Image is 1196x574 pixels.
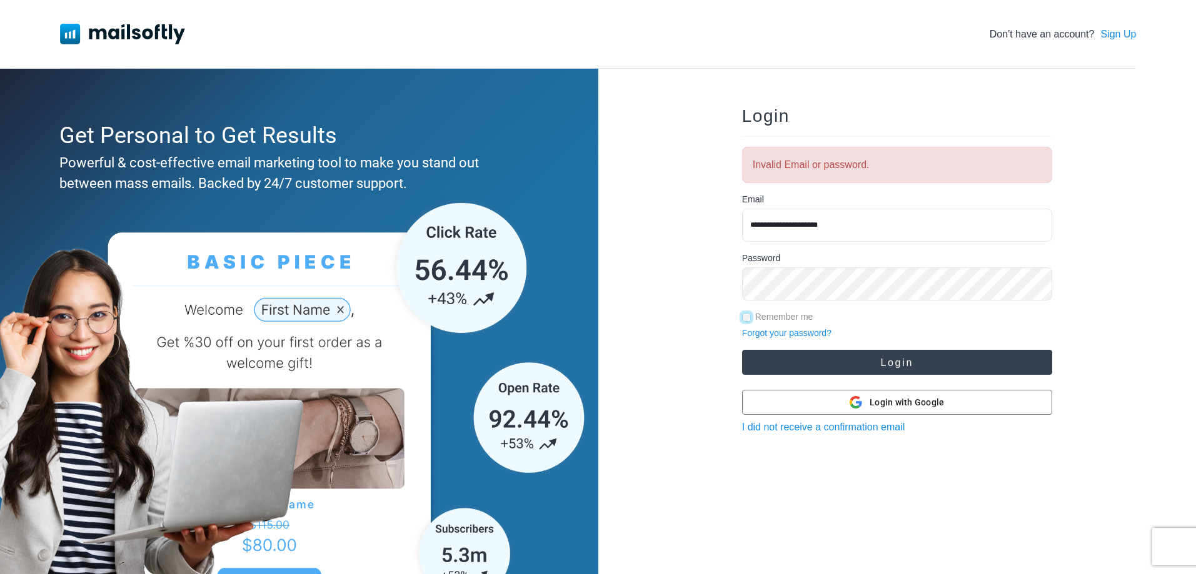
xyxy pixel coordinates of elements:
[60,24,185,44] img: Mailsoftly
[990,27,1137,42] div: Don't have an account?
[1100,27,1136,42] a: Sign Up
[742,422,905,432] a: I did not receive a confirmation email
[742,252,780,265] label: Password
[755,310,813,324] label: Remember me
[742,328,832,338] a: Forgot your password?
[742,193,764,206] label: Email
[742,350,1052,375] button: Login
[870,396,944,409] span: Login with Google
[742,147,1052,183] div: Invalid Email or password.
[59,152,533,194] div: Powerful & cost-effective email marketing tool to make you stand out between mass emails. Backed ...
[742,106,790,126] span: Login
[59,119,533,152] div: Get Personal to Get Results
[742,390,1052,415] button: Login with Google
